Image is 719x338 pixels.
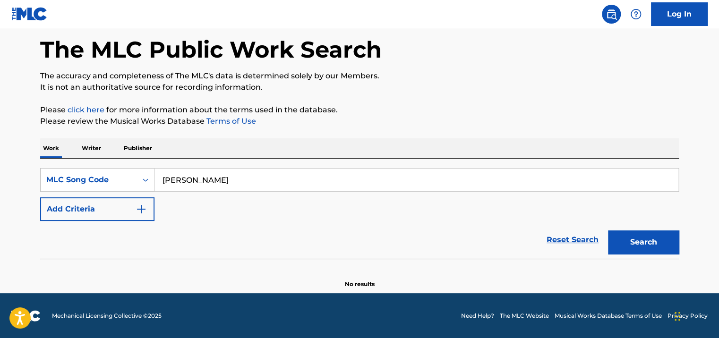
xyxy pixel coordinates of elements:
p: Please for more information about the terms used in the database. [40,104,679,116]
div: MLC Song Code [46,174,131,186]
p: Work [40,138,62,158]
h1: The MLC Public Work Search [40,35,382,64]
p: No results [345,269,375,288]
button: Add Criteria [40,197,154,221]
a: Musical Works Database Terms of Use [555,312,662,320]
a: The MLC Website [500,312,549,320]
p: Publisher [121,138,155,158]
a: Reset Search [542,229,603,250]
p: Writer [79,138,104,158]
a: Public Search [602,5,621,24]
div: Help [626,5,645,24]
div: Drag [675,302,680,330]
img: logo [11,310,41,321]
button: Search [608,230,679,254]
a: Log In [651,2,708,26]
img: search [606,8,617,20]
iframe: Chat Widget [672,293,719,338]
a: click here [68,105,104,114]
form: Search Form [40,168,679,259]
img: MLC Logo [11,7,48,21]
a: Need Help? [461,312,494,320]
p: It is not an authoritative source for recording information. [40,82,679,93]
p: Please review the Musical Works Database [40,116,679,127]
a: Terms of Use [205,117,256,126]
p: The accuracy and completeness of The MLC's data is determined solely by our Members. [40,70,679,82]
img: 9d2ae6d4665cec9f34b9.svg [136,203,147,215]
span: Mechanical Licensing Collective © 2025 [52,312,162,320]
img: help [630,8,642,20]
a: Privacy Policy [668,312,708,320]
